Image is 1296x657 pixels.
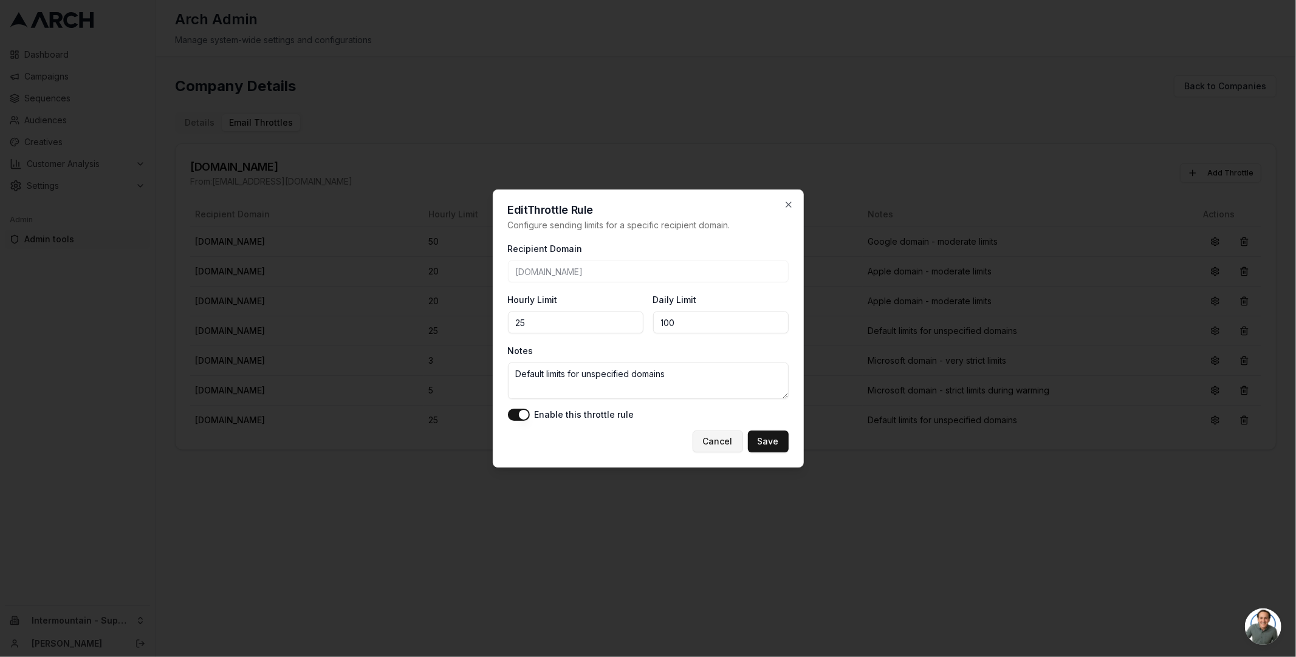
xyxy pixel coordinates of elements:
[693,431,743,452] button: Cancel
[508,219,789,231] p: Configure sending limits for a specific recipient domain.
[535,410,634,419] label: Enable this throttle rule
[508,346,533,356] label: Notes
[508,205,789,216] h2: Edit Throttle Rule
[508,311,643,333] input: No limit
[653,294,697,305] label: Daily Limit
[508,294,558,305] label: Hourly Limit
[653,311,789,333] input: No limit
[748,431,789,452] button: Save
[508,363,789,399] textarea: Default limits for unspecified domains
[508,243,583,254] label: Recipient Domain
